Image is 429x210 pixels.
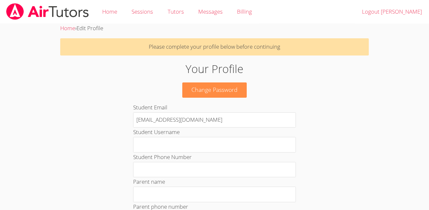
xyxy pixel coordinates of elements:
[60,24,369,33] div: ›
[133,128,180,136] label: Student Username
[198,8,223,15] span: Messages
[60,24,75,32] a: Home
[133,104,167,111] label: Student Email
[6,3,90,20] img: airtutors_banner-c4298cdbf04f3fff15de1276eac7730deb9818008684d7c2e4769d2f7ddbe033.png
[99,61,330,77] h1: Your Profile
[133,153,192,161] label: Student Phone Number
[76,24,103,32] span: Edit Profile
[60,38,369,56] p: Please complete your profile below before continuing
[133,178,165,185] label: Parent name
[182,82,247,98] a: Change Password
